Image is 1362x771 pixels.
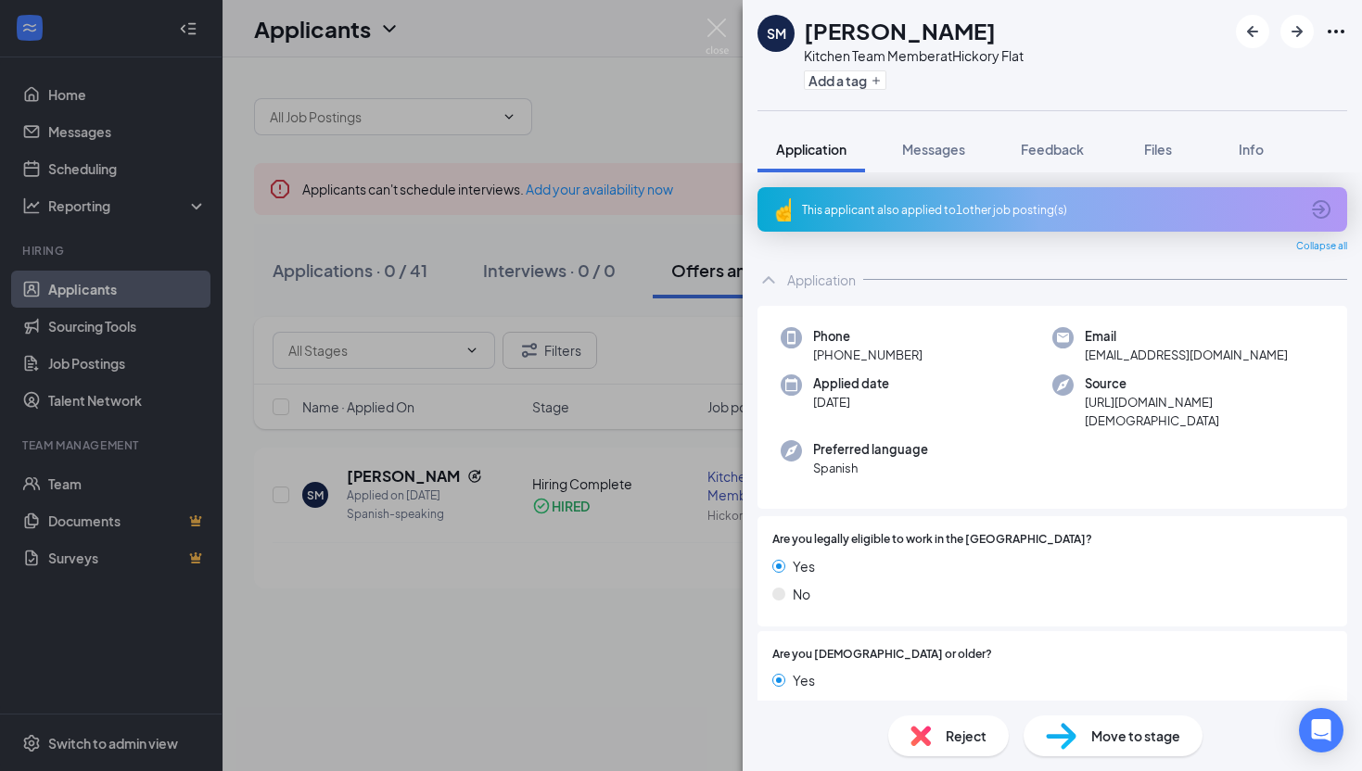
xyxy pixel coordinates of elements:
span: Info [1239,141,1264,158]
button: ArrowLeftNew [1236,15,1269,48]
span: No [793,698,810,718]
span: Files [1144,141,1172,158]
svg: ChevronUp [757,269,780,291]
div: This applicant also applied to 1 other job posting(s) [802,202,1299,218]
span: [EMAIL_ADDRESS][DOMAIN_NAME] [1085,346,1288,364]
span: Move to stage [1091,726,1180,746]
span: [PHONE_NUMBER] [813,346,923,364]
span: Messages [902,141,965,158]
span: Yes [793,670,815,690]
svg: ArrowCircle [1310,198,1332,221]
span: Are you legally eligible to work in the [GEOGRAPHIC_DATA]? [772,531,1092,549]
div: SM [767,24,786,43]
span: Feedback [1021,141,1084,158]
svg: ArrowRight [1286,20,1308,43]
span: Applied date [813,374,889,393]
span: Phone [813,327,923,346]
div: Kitchen Team Member at Hickory Flat [804,46,1024,65]
button: ArrowRight [1280,15,1314,48]
div: Open Intercom Messenger [1299,708,1343,752]
span: Preferred language [813,440,928,459]
span: Application [776,141,846,158]
span: Email [1085,327,1288,346]
span: Reject [946,726,986,746]
h1: [PERSON_NAME] [804,15,996,46]
span: [DATE] [813,393,889,411]
span: No [793,584,810,604]
span: [URL][DOMAIN_NAME][DEMOGRAPHIC_DATA] [1085,393,1324,431]
span: Spanish [813,459,928,477]
span: Yes [793,556,815,576]
span: Source [1085,374,1324,393]
button: PlusAdd a tag [804,70,886,90]
div: Application [787,271,856,289]
svg: Plus [871,75,882,86]
span: Collapse all [1296,239,1347,254]
svg: ArrowLeftNew [1241,20,1264,43]
svg: Ellipses [1325,20,1347,43]
span: Are you [DEMOGRAPHIC_DATA] or older? [772,646,992,664]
